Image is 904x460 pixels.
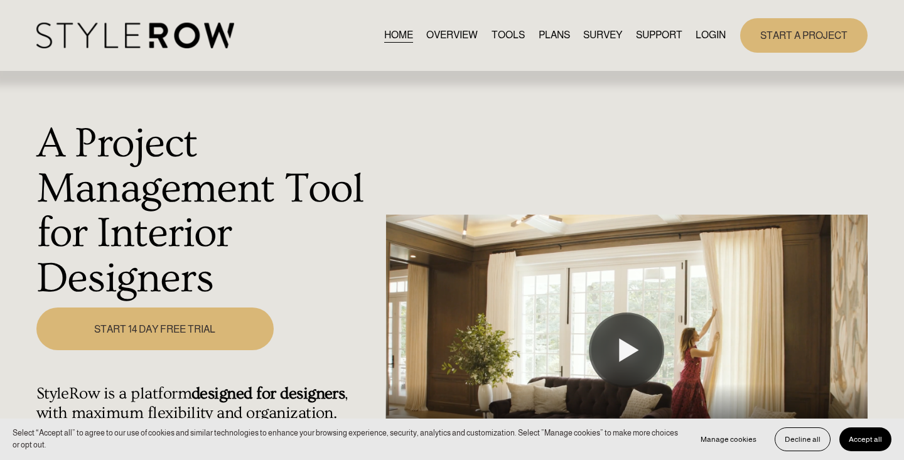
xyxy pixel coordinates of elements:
[636,27,682,44] a: folder dropdown
[589,313,664,388] button: Play
[740,18,868,53] a: START A PROJECT
[36,308,274,350] a: START 14 DAY FREE TRIAL
[36,121,379,301] h1: A Project Management Tool for Interior Designers
[539,27,570,44] a: PLANS
[36,23,234,48] img: StyleRow
[785,435,821,444] span: Decline all
[36,384,379,423] h4: StyleRow is a platform , with maximum flexibility and organization.
[583,27,622,44] a: SURVEY
[13,427,679,451] p: Select “Accept all” to agree to our use of cookies and similar technologies to enhance your brows...
[691,427,766,451] button: Manage cookies
[839,427,891,451] button: Accept all
[426,27,478,44] a: OVERVIEW
[384,27,413,44] a: HOME
[701,435,756,444] span: Manage cookies
[492,27,525,44] a: TOOLS
[696,27,726,44] a: LOGIN
[849,435,882,444] span: Accept all
[636,28,682,43] span: SUPPORT
[775,427,831,451] button: Decline all
[191,384,345,403] strong: designed for designers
